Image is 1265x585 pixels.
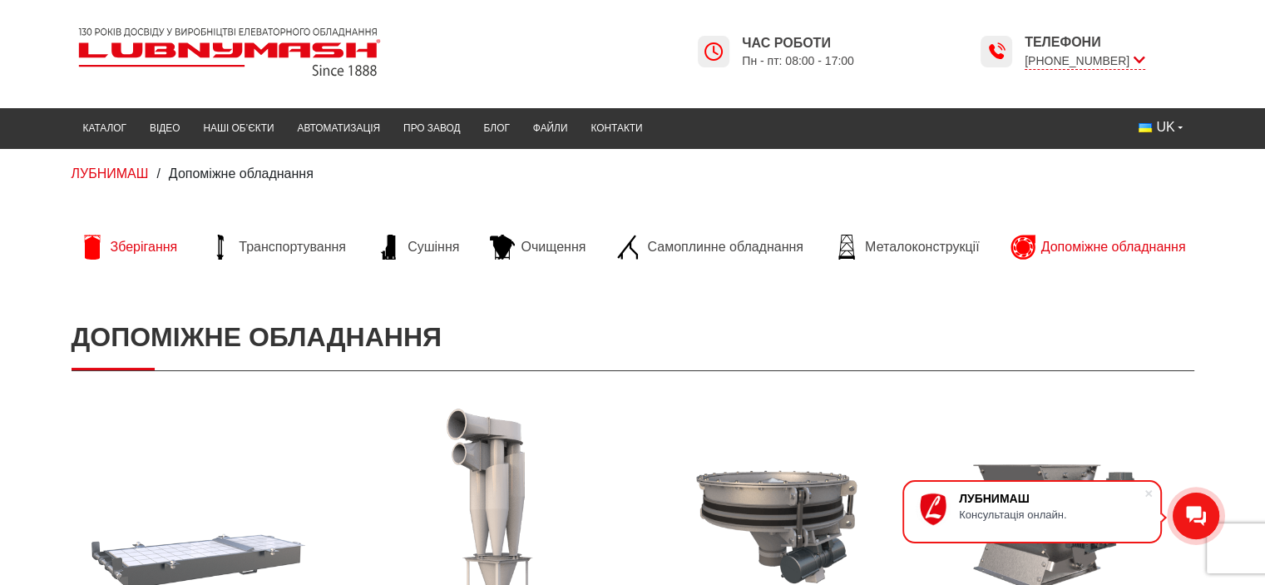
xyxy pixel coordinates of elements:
h1: Допоміжне обладнання [72,305,1194,370]
span: / [156,166,160,181]
a: Наші об’єкти [191,112,285,145]
a: Файли [521,112,580,145]
a: Транспортування [200,235,354,260]
a: Зберігання [72,235,186,260]
span: Зберігання [111,238,178,256]
a: Очищення [482,235,594,260]
span: UK [1156,118,1174,136]
span: [PHONE_NUMBER] [1025,52,1145,70]
div: Консультація онлайн. [959,508,1144,521]
span: Транспортування [239,238,346,256]
a: Відео [138,112,191,145]
span: Допоміжне обладнання [169,166,314,181]
img: Українська [1139,123,1152,132]
img: Lubnymash time icon [704,42,724,62]
a: ЛУБНИМАШ [72,166,149,181]
a: Допоміжне обладнання [1002,235,1194,260]
span: Металоконструкції [865,238,979,256]
span: Допоміжне обладнання [1041,238,1186,256]
span: Самоплинне обладнання [647,238,803,256]
a: Блог [472,112,521,145]
span: Телефони [1025,33,1145,52]
a: Самоплинне обладнання [608,235,811,260]
a: Автоматизація [285,112,392,145]
a: Металоконструкції [826,235,987,260]
span: Час роботи [742,34,854,52]
span: Пн - пт: 08:00 - 17:00 [742,53,854,69]
div: ЛУБНИМАШ [959,492,1144,505]
a: Каталог [72,112,138,145]
span: Очищення [521,238,586,256]
button: UK [1127,112,1193,142]
span: Сушіння [408,238,459,256]
a: Контакти [579,112,654,145]
a: Сушіння [368,235,467,260]
img: Lubnymash time icon [986,42,1006,62]
img: Lubnymash [72,21,388,83]
a: Про завод [392,112,472,145]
